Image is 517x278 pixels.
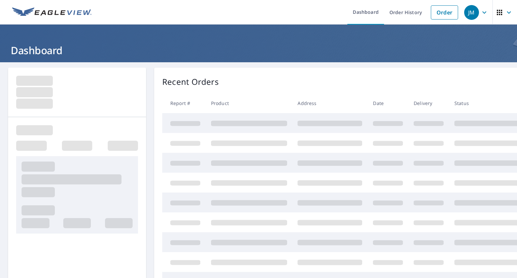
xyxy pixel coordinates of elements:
[12,7,92,18] img: EV Logo
[206,93,292,113] th: Product
[368,93,408,113] th: Date
[464,5,479,20] div: JM
[162,76,219,88] p: Recent Orders
[8,43,509,57] h1: Dashboard
[292,93,368,113] th: Address
[431,5,458,20] a: Order
[408,93,449,113] th: Delivery
[162,93,206,113] th: Report #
